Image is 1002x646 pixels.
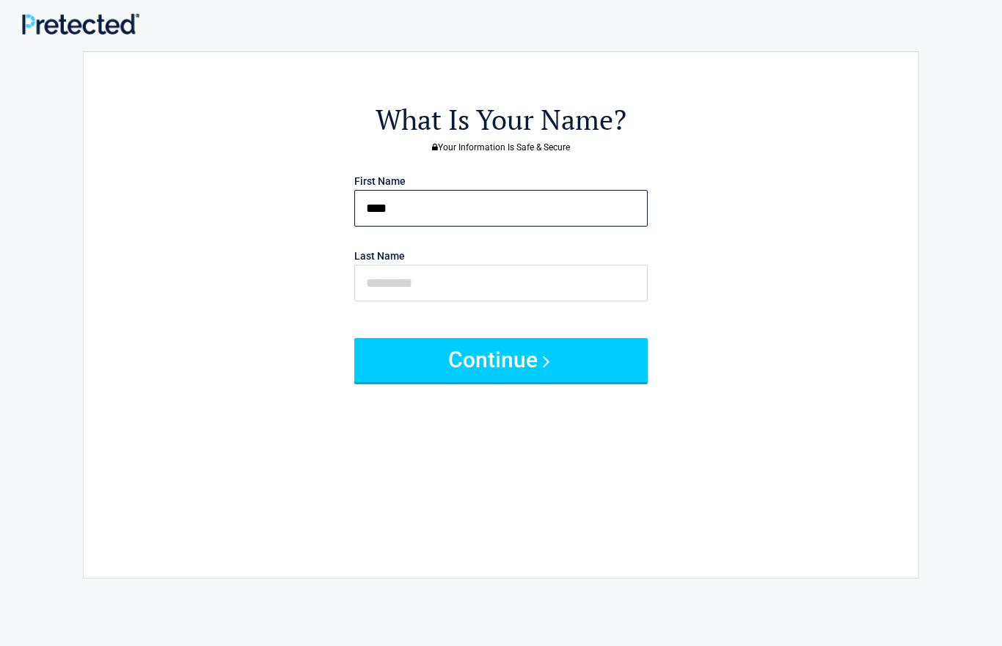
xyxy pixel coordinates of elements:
[354,338,648,382] button: Continue
[354,251,405,261] label: Last Name
[164,143,838,152] h3: Your Information Is Safe & Secure
[22,13,139,34] img: Main Logo
[164,101,838,139] h2: What Is Your Name?
[354,176,406,186] label: First Name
